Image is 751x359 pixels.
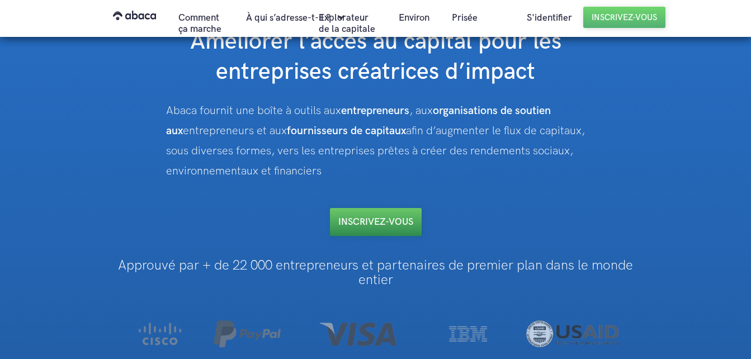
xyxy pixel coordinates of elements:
h1: Approuvé par + de 22 000 entrepreneurs et partenaires de premier plan dans le monde entier [112,258,638,288]
strong: fournisseurs de capitaux [287,124,406,138]
a: Inscrivez-vous [583,7,665,28]
strong: entrepreneurs [341,104,409,117]
div: Abaca fournit une boîte à outils aux , aux entrepreneurs et aux afin d’augmenter le flux de capit... [166,101,585,181]
a: Inscrivez-vous [330,208,422,236]
h1: Améliorer l’accès au capital pour les entreprises créatrices d’impact [152,27,599,87]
